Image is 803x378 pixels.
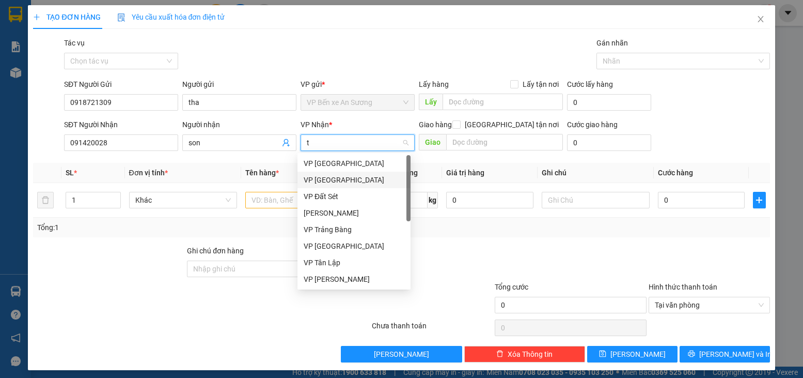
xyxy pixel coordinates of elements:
div: VP [PERSON_NAME] [304,274,404,285]
div: Tổng: 1 [37,222,310,233]
button: Close [746,5,775,34]
button: plus [753,192,765,208]
div: SĐT Người Gửi [64,79,178,90]
span: Tên hàng [245,169,279,177]
label: Tác vụ [64,39,85,47]
span: printer [688,350,695,358]
span: Lấy tận nơi [518,79,563,90]
span: close [757,15,765,23]
div: VP Châu Thành [297,271,411,288]
span: Tại văn phòng [655,297,763,313]
span: [PERSON_NAME] [610,349,666,360]
div: VP Trảng Bàng [297,221,411,238]
span: delete [496,350,503,358]
div: VP Tân Biên [297,172,411,188]
span: Giao [419,134,446,150]
span: kg [428,192,438,208]
span: [PERSON_NAME] [374,349,429,360]
label: Ghi chú đơn hàng [187,247,244,255]
input: Cước giao hàng [567,134,652,151]
span: Cước hàng [658,169,693,177]
div: Chưa thanh toán [371,320,494,338]
div: VP [GEOGRAPHIC_DATA] [304,174,404,186]
span: plus [753,196,765,204]
div: VP [GEOGRAPHIC_DATA] [304,158,404,169]
img: icon [117,13,125,22]
span: user-add [282,139,290,147]
span: Khác [135,192,231,208]
span: Giá trị hàng [446,169,484,177]
input: Cước lấy hàng [567,94,652,111]
th: Ghi chú [538,163,654,183]
input: Dọc đường [446,134,562,150]
div: VP Tân Lập [304,257,404,268]
span: [PERSON_NAME] và In [699,349,771,360]
span: TẠO ĐƠN HÀNG [33,13,100,21]
div: VP gửi [301,79,415,90]
span: Giao hàng [419,120,452,129]
input: Ghi Chú [542,192,650,208]
span: Tổng cước [495,283,528,291]
span: plus [33,13,40,21]
button: [PERSON_NAME] [341,346,462,362]
div: VP Đất Sét [297,188,411,205]
span: Lấy [419,94,443,110]
label: Cước lấy hàng [567,80,613,88]
input: 0 [446,192,533,208]
span: VP Bến xe An Sương [307,95,408,110]
button: delete [37,192,54,208]
div: VP Tân Lập [297,254,411,271]
span: [GEOGRAPHIC_DATA] tận nơi [461,119,563,130]
span: save [599,350,606,358]
div: VP Tây Ninh [297,155,411,172]
span: Đơn vị tính [129,169,168,177]
input: Ghi chú đơn hàng [187,261,339,277]
div: Hòa Thành [297,205,411,221]
button: deleteXóa Thông tin [464,346,585,362]
div: Người nhận [182,119,296,130]
span: Xóa Thông tin [508,349,553,360]
input: VD: Bàn, Ghế [245,192,353,208]
label: Cước giao hàng [567,120,618,129]
button: save[PERSON_NAME] [587,346,678,362]
input: Dọc đường [443,94,562,110]
div: VP [GEOGRAPHIC_DATA] [304,240,404,252]
div: VP Đất Sét [304,191,404,202]
div: Người gửi [182,79,296,90]
span: Yêu cầu xuất hóa đơn điện tử [117,13,225,21]
div: VP Giang Tân [297,238,411,254]
div: VP Trảng Bàng [304,224,404,235]
div: [PERSON_NAME] [304,207,404,219]
label: Hình thức thanh toán [649,283,717,291]
button: printer[PERSON_NAME] và In [680,346,770,362]
label: Gán nhãn [596,39,628,47]
div: SĐT Người Nhận [64,119,178,130]
span: VP Nhận [301,120,329,129]
span: Lấy hàng [419,80,449,88]
span: SL [66,169,74,177]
